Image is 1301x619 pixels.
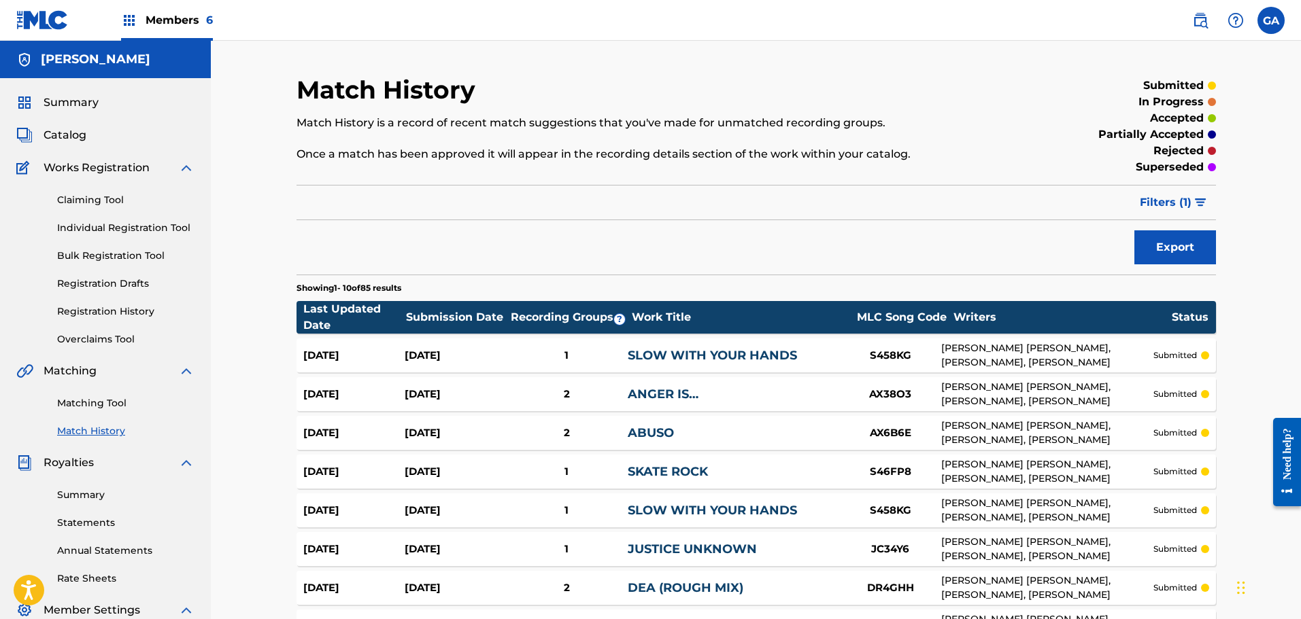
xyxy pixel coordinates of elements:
div: [PERSON_NAME] [PERSON_NAME], [PERSON_NAME], [PERSON_NAME] [941,341,1153,370]
div: [DATE] [405,580,506,596]
div: [PERSON_NAME] [PERSON_NAME], [PERSON_NAME], [PERSON_NAME] [941,573,1153,602]
div: JC34Y6 [839,542,941,557]
span: Summary [44,94,99,111]
div: 1 [506,542,628,557]
div: 2 [506,387,628,402]
a: CatalogCatalog [16,127,86,143]
div: [DATE] [405,542,506,557]
div: [DATE] [303,425,405,441]
img: Top Rightsholders [121,12,137,29]
p: partially accepted [1098,126,1204,143]
a: Match History [57,424,195,438]
a: SummarySummary [16,94,99,111]
span: Works Registration [44,160,150,176]
img: Member Settings [16,602,33,618]
div: [DATE] [303,464,405,480]
p: submitted [1153,504,1197,516]
p: Showing 1 - 10 of 85 results [297,282,401,294]
a: ABUSO [628,425,674,440]
button: Export [1134,230,1216,264]
div: [PERSON_NAME] [PERSON_NAME], [PERSON_NAME], [PERSON_NAME] [941,496,1153,525]
a: Statements [57,516,195,530]
div: S458KG [839,348,941,364]
p: submitted [1153,427,1197,439]
a: Registration History [57,304,195,319]
img: Accounts [16,52,33,68]
span: Matching [44,363,97,379]
p: rejected [1153,143,1204,159]
span: Royalties [44,455,94,471]
div: Help [1222,7,1249,34]
div: [DATE] [405,387,506,402]
div: Submission Date [406,309,508,325]
div: S458KG [839,503,941,518]
span: Members [146,12,213,28]
a: SLOW WITH YOUR HANDS [628,503,797,518]
div: [PERSON_NAME] [PERSON_NAME], [PERSON_NAME], [PERSON_NAME] [941,457,1153,486]
img: expand [178,160,195,176]
a: ANGER IS… [628,387,698,402]
img: search [1192,12,1209,29]
a: Annual Statements [57,544,195,558]
div: 1 [506,503,628,518]
a: SKATE ROCK [628,464,708,479]
p: submitted [1153,465,1197,478]
h5: Gary Agis [41,52,150,67]
div: 1 [506,464,628,480]
a: Claiming Tool [57,193,195,207]
img: help [1228,12,1244,29]
p: submitted [1143,77,1204,94]
div: [DATE] [303,580,405,596]
span: Member Settings [44,602,140,618]
div: [DATE] [303,542,405,557]
a: Bulk Registration Tool [57,249,195,263]
a: Registration Drafts [57,277,195,291]
div: MLC Song Code [851,309,953,325]
div: Chat Widget [1233,554,1301,619]
div: 2 [506,580,628,596]
div: User Menu [1257,7,1285,34]
div: AX38O3 [839,387,941,402]
div: Last Updated Date [303,301,405,334]
div: S46FP8 [839,464,941,480]
p: submitted [1153,582,1197,594]
img: Summary [16,94,33,111]
a: Summary [57,488,195,502]
h2: Match History [297,75,482,105]
div: Recording Groups [509,309,631,325]
div: [DATE] [405,464,506,480]
p: submitted [1153,388,1197,400]
img: Catalog [16,127,33,143]
img: MLC Logo [16,10,69,30]
a: Overclaims Tool [57,332,195,347]
div: [PERSON_NAME] [PERSON_NAME], [PERSON_NAME], [PERSON_NAME] [941,535,1153,563]
span: Filters ( 1 ) [1140,194,1192,211]
div: 1 [506,348,628,364]
div: [DATE] [405,348,506,364]
div: AX6B6E [839,425,941,441]
img: Matching [16,363,33,379]
a: DEA (ROUGH MIX) [628,580,743,595]
a: SLOW WITH YOUR HANDS [628,348,797,363]
a: Individual Registration Tool [57,221,195,235]
div: [PERSON_NAME] [PERSON_NAME], [PERSON_NAME], [PERSON_NAME] [941,380,1153,408]
img: Works Registration [16,160,34,176]
div: 2 [506,425,628,441]
div: DR4GHH [839,580,941,596]
div: Status [1172,309,1209,325]
p: submitted [1153,349,1197,361]
span: ? [614,314,625,325]
img: expand [178,363,195,379]
p: in progress [1138,94,1204,110]
div: Drag [1237,567,1245,608]
span: 6 [206,14,213,26]
div: [DATE] [303,348,405,364]
a: Rate Sheets [57,571,195,586]
p: submitted [1153,543,1197,555]
a: JUSTICE UNKNOWN [628,542,757,556]
div: [DATE] [405,503,506,518]
img: expand [178,455,195,471]
img: expand [178,602,195,618]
